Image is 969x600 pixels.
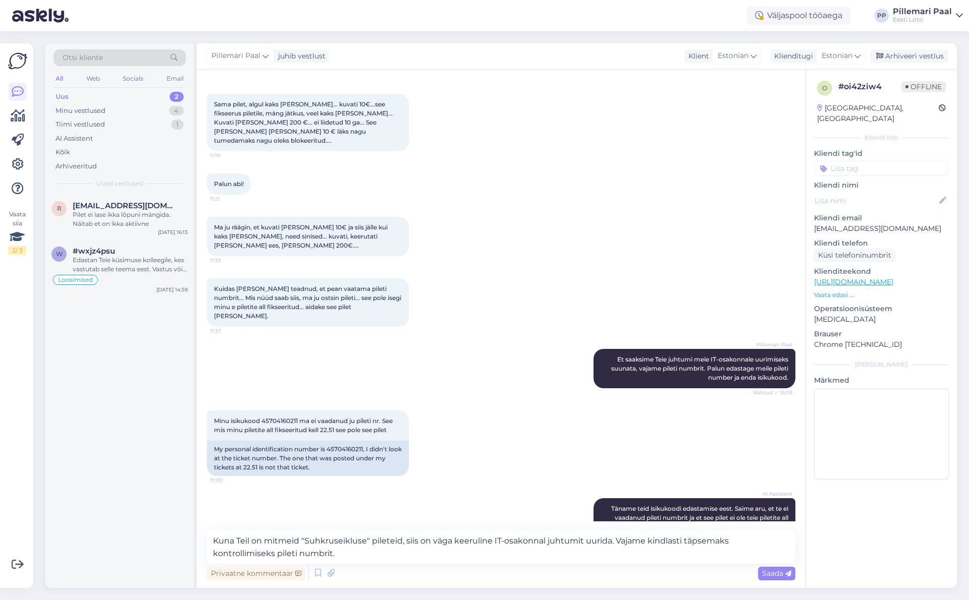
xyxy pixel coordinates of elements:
div: # oi42ziw4 [838,81,901,93]
span: 11:32 [210,257,248,264]
div: PP [875,9,889,23]
p: Operatsioonisüsteem [814,304,949,314]
span: Sama pilet, algul kaks [PERSON_NAME]... kuvati 10€...see fikseerus piletile, mäng jätkus, veel ka... [214,100,394,144]
span: #wxjz4psu [73,247,115,256]
div: All [53,72,65,85]
div: AI Assistent [56,134,93,144]
p: Klienditeekond [814,266,949,277]
div: Klienditugi [770,51,813,62]
div: Uus [56,92,69,102]
span: Palun abi! [214,180,244,188]
span: Pillemari Paal [755,341,792,348]
span: Offline [901,81,946,92]
div: Web [84,72,102,85]
span: Estonian [718,50,748,62]
div: Privaatne kommentaar [207,567,305,580]
span: Loosimised [58,277,93,283]
div: Kliendi info [814,133,949,142]
span: 11:19 [210,152,248,159]
span: Uued vestlused [96,179,143,188]
span: Minu isikukood 45704160211 ma ei vaadanud ju pileti nr. See mis minu piletite all fikseeritud kel... [214,417,394,434]
a: [URL][DOMAIN_NAME] [814,277,893,286]
span: AI Assistent [755,490,792,498]
p: Kliendi telefon [814,238,949,249]
div: Arhiveeritud [56,161,97,171]
span: Nähtud ✓ 15:09 [753,389,792,396]
p: Brauser [814,329,949,339]
div: My personal identification number is 45704160211, I didn't look at the ticket number. The one tha... [207,441,409,476]
span: Et saaksime Teie juhtumi meie IT-osakonnale uurimiseks suunata, vajame pileti numbrit. Palun edas... [611,355,790,381]
input: Lisa tag [814,161,949,176]
div: Kõik [56,147,70,157]
img: Askly Logo [8,51,27,71]
div: Edastan Teie küsimuse kolleegile, kes vastutab selle teema eest. Vastus võib [PERSON_NAME] aega, ... [73,256,188,274]
div: Vaata siia [8,210,26,255]
div: 4 [169,106,184,116]
div: Email [165,72,186,85]
div: 2 [170,92,184,102]
div: Arhiveeri vestlus [870,49,948,63]
div: Klient [684,51,709,62]
p: [MEDICAL_DATA] [814,314,949,325]
span: Täname teid isikukoodi edastamise eest. Saime aru, et te ei vaadanud pileti numbrit ja et see pil... [611,505,790,530]
div: 1 [171,119,184,130]
div: 2 / 3 [8,246,26,255]
span: Saada [762,569,791,578]
div: juhib vestlust [274,51,326,62]
div: [GEOGRAPHIC_DATA], [GEOGRAPHIC_DATA] [817,103,939,124]
span: Estonian [822,50,852,62]
div: Minu vestlused [56,106,105,116]
div: Socials [121,72,145,85]
div: Pilet ei lase ikka lõpuni mängida. Näitab et on ikka aktiivne [73,210,188,228]
span: 11:21 [210,195,248,203]
span: 11:37 [210,327,248,335]
span: Otsi kliente [63,52,103,63]
div: Eesti Loto [893,16,952,24]
textarea: Kuna Teil on mitmeid "Suhkruseikluse" pileteid, siis on väga keeruline IT-osakonnal juhtumit uuri... [207,530,795,564]
span: o [822,84,827,92]
p: Vaata edasi ... [814,290,949,299]
p: Chrome [TECHNICAL_ID] [814,339,949,350]
input: Lisa nimi [815,195,937,206]
div: Küsi telefoninumbrit [814,249,895,262]
div: [DATE] 14:59 [156,286,188,293]
p: Kliendi tag'id [814,148,949,159]
span: rein.vastrik@gmail.com [73,201,178,210]
p: Kliendi nimi [814,180,949,191]
span: 17:00 [210,476,248,484]
span: w [56,250,63,258]
span: Pillemari Paal [211,50,260,62]
p: [EMAIL_ADDRESS][DOMAIN_NAME] [814,223,949,234]
div: [DATE] 16:13 [158,228,188,236]
span: r [57,205,62,212]
div: Väljaspool tööaega [747,7,850,25]
span: Kuidas [PERSON_NAME] teadnud, et pean vaatama pileti numbrit... Mis nüüd saab siis, ma ju ostsin ... [214,285,403,320]
div: [PERSON_NAME] [814,360,949,369]
div: Pillemari Paal [893,8,952,16]
p: Märkmed [814,375,949,386]
span: Ma ju räägin, et kuvati [PERSON_NAME] 10€ ja siis jälle kui kaks [PERSON_NAME], need sinised... k... [214,223,389,249]
a: Pillemari PaalEesti Loto [893,8,963,24]
p: Kliendi email [814,213,949,223]
div: Tiimi vestlused [56,119,105,130]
